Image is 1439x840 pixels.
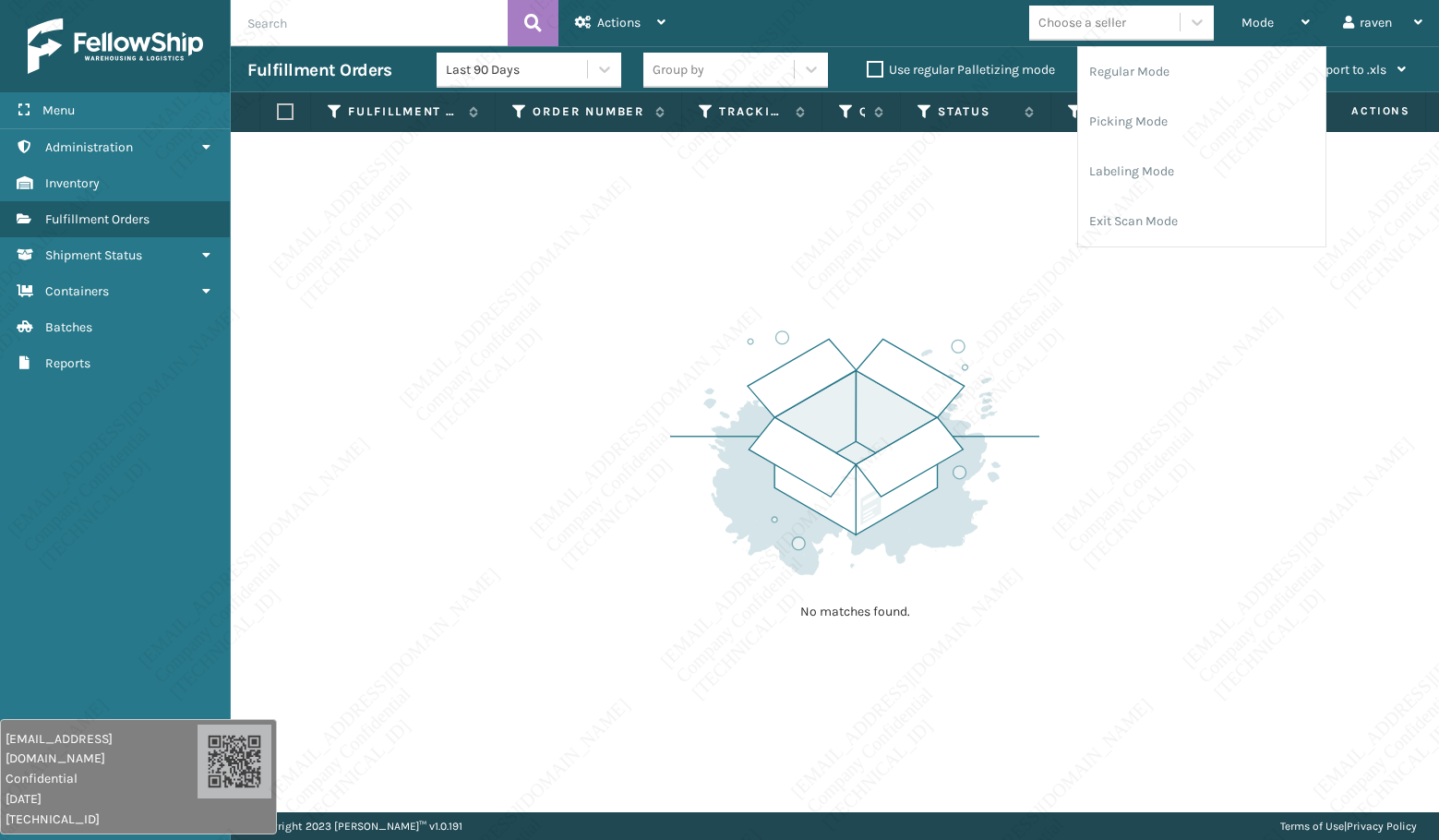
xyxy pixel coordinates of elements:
img: logo [28,18,203,74]
label: Order Number [533,103,646,120]
li: Labeling Mode [1078,147,1325,197]
div: Group by [653,60,704,79]
span: [DATE] [6,789,198,809]
span: Shipment Status [45,247,142,263]
span: Inventory [45,175,100,191]
label: Fulfillment Order Id [348,103,460,120]
span: [TECHNICAL_ID] [6,810,198,829]
div: Choose a seller [1038,13,1126,32]
li: Picking Mode [1078,97,1325,147]
label: Use regular Palletizing mode [867,62,1055,78]
h3: Fulfillment Orders [247,59,391,81]
label: Quantity [859,103,865,120]
span: Fulfillment Orders [45,211,150,227]
span: Reports [45,355,90,371]
p: Copyright 2023 [PERSON_NAME]™ v 1.0.191 [253,812,462,840]
span: Administration [45,139,133,155]
span: Containers [45,283,109,299]
span: Batches [45,319,92,335]
label: Status [938,103,1015,120]
a: Privacy Policy [1347,820,1417,833]
li: Regular Mode [1078,47,1325,97]
label: Tracking Number [719,103,786,120]
div: Last 90 Days [446,60,589,79]
span: Confidential [6,769,198,788]
span: [EMAIL_ADDRESS][DOMAIN_NAME] [6,729,198,768]
span: Actions [597,15,641,30]
span: Menu [42,102,75,118]
li: Exit Scan Mode [1078,197,1325,246]
div: | [1280,812,1417,840]
span: Mode [1241,15,1274,30]
span: Export to .xls [1312,62,1386,78]
a: Terms of Use [1280,820,1344,833]
span: Actions [1293,96,1421,126]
